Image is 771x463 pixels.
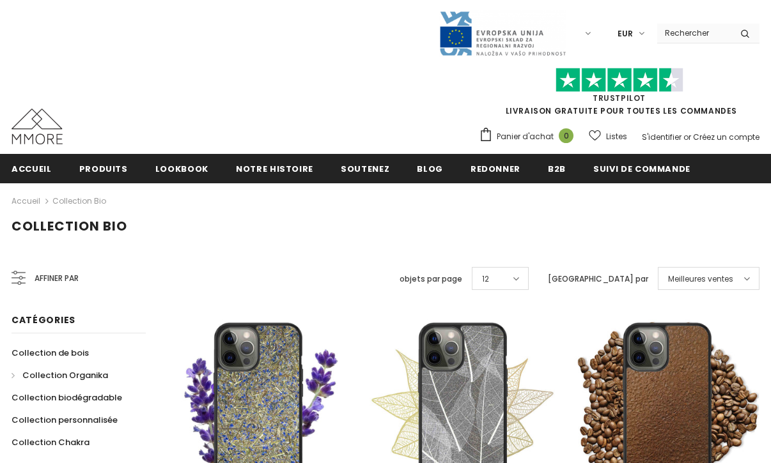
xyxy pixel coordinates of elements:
span: Catégories [12,314,75,326]
a: Javni Razpis [439,27,566,38]
img: Faites confiance aux étoiles pilotes [556,68,683,93]
label: [GEOGRAPHIC_DATA] par [548,273,648,285]
span: Collection de bois [12,347,89,359]
a: Accueil [12,194,40,209]
a: Collection de bois [12,342,89,364]
a: Collection biodégradable [12,386,122,409]
a: Redonner [471,154,520,183]
span: Collection Chakra [12,436,90,448]
span: Suivi de commande [593,163,690,175]
span: Accueil [12,163,52,175]
span: Affiner par [35,271,79,285]
span: B2B [548,163,566,175]
span: 12 [482,273,489,285]
span: or [683,132,691,142]
a: Collection Bio [52,195,106,206]
input: Search Site [657,24,731,42]
span: EUR [618,27,633,40]
a: Accueil [12,154,52,183]
label: objets par page [400,273,462,285]
span: Meilleures ventes [668,273,733,285]
img: Javni Razpis [439,10,566,57]
span: Listes [606,130,627,143]
a: soutenez [341,154,389,183]
span: Blog [417,163,443,175]
a: B2B [548,154,566,183]
a: Notre histoire [236,154,313,183]
a: Blog [417,154,443,183]
span: Produits [79,163,128,175]
span: LIVRAISON GRATUITE POUR TOUTES LES COMMANDES [479,73,759,116]
a: Panier d'achat 0 [479,127,580,146]
span: Collection biodégradable [12,391,122,404]
span: 0 [559,128,573,143]
span: Redonner [471,163,520,175]
span: Lookbook [155,163,208,175]
a: Collection personnalisée [12,409,118,431]
a: TrustPilot [593,93,646,103]
span: Notre histoire [236,163,313,175]
a: Créez un compte [693,132,759,142]
a: Lookbook [155,154,208,183]
span: Collection personnalisée [12,414,118,426]
img: Cas MMORE [12,109,63,144]
span: Collection Organika [22,369,108,381]
a: Suivi de commande [593,154,690,183]
a: Collection Organika [12,364,108,386]
a: Collection Chakra [12,431,90,453]
a: Produits [79,154,128,183]
span: Collection Bio [12,217,127,235]
a: S'identifier [642,132,681,142]
span: soutenez [341,163,389,175]
span: Panier d'achat [497,130,554,143]
a: Listes [589,125,627,148]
